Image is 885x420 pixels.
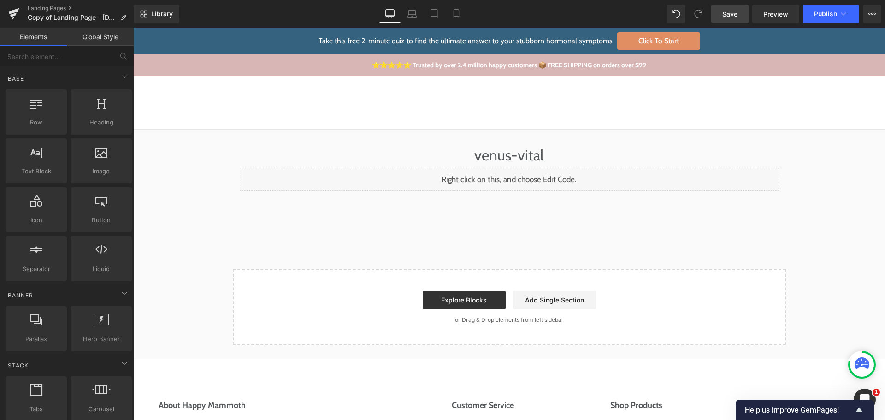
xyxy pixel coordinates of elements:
[7,361,29,370] span: Stack
[289,263,372,282] a: Explore Blocks
[863,5,881,23] button: More
[151,10,173,18] span: Library
[380,263,463,282] a: Add Single Section
[803,5,859,23] button: Publish
[445,5,467,23] a: Mobile
[689,5,708,23] button: Redo
[763,9,788,19] span: Preview
[73,215,129,225] span: Button
[106,116,646,140] h1: venus-vital
[7,291,34,300] span: Banner
[73,166,129,176] span: Image
[73,404,129,414] span: Carousel
[745,404,865,415] button: Show survey - Help us improve GemPages!
[8,118,64,127] span: Row
[73,118,129,127] span: Heading
[814,10,837,18] span: Publish
[28,14,116,21] span: Copy of Landing Page - [DATE] 20:57:48
[8,215,64,225] span: Icon
[239,33,513,41] a: ⭐⭐⭐⭐⭐ Trusted by over 2.4 million happy customers 📦 FREE SHIPPING on orders over $99
[752,5,799,23] a: Preview
[67,28,134,46] a: Global Style
[423,5,445,23] a: Tablet
[854,389,876,411] iframe: Intercom live chat
[114,289,638,296] p: or Drag & Drop elements from left sidebar
[73,264,129,274] span: Liquid
[8,264,64,274] span: Separator
[722,9,737,19] span: Save
[477,366,599,390] button: Shop Products
[25,366,242,390] button: About Happy Mammoth
[401,5,423,23] a: Laptop
[73,334,129,344] span: Hero Banner
[28,5,134,12] a: Landing Pages
[667,5,685,23] button: Undo
[8,404,64,414] span: Tabs
[873,389,880,396] span: 1
[745,406,854,414] span: Help us improve GemPages!
[675,366,726,390] button: Discover More
[134,5,179,23] a: New Library
[7,74,25,83] span: Base
[8,166,64,176] span: Text Block
[379,5,401,23] a: Desktop
[319,366,401,390] button: Customer Service
[484,5,567,22] span: Click To Start
[8,334,64,344] span: Parallax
